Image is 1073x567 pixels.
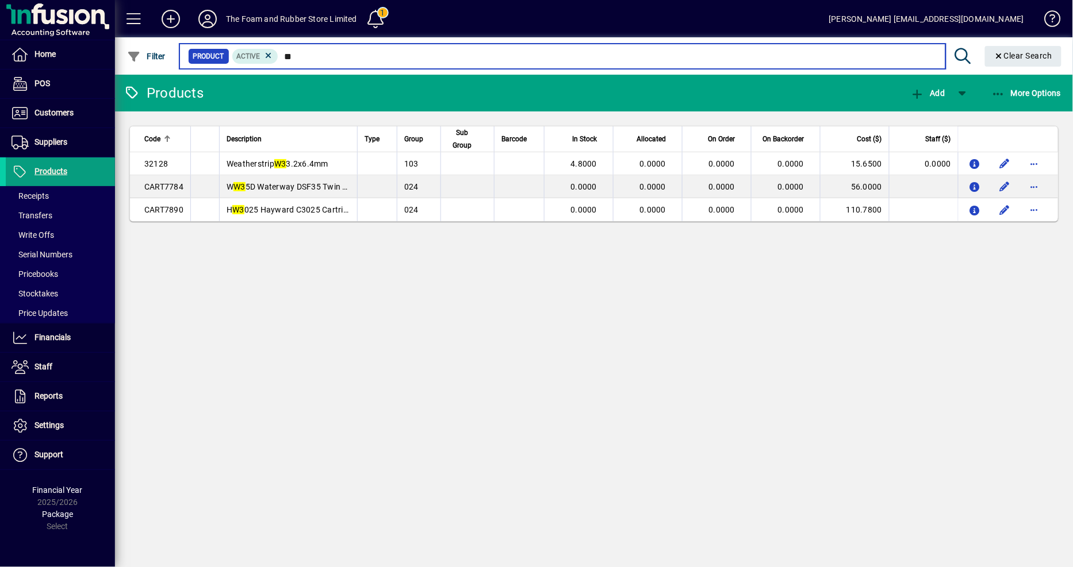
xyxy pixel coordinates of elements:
span: 0.0000 [571,182,597,191]
span: Suppliers [35,137,67,146]
div: Description [227,133,350,145]
span: Allocated [637,133,666,145]
em: W3 [274,159,286,168]
span: 0.0000 [778,159,804,168]
span: 0.0000 [640,182,666,191]
button: Add [907,83,948,103]
span: Price Updates [12,308,68,318]
a: Serial Numbers [6,245,115,264]
a: Price Updates [6,303,115,323]
div: Code [144,133,183,145]
span: CART7890 [144,205,183,214]
a: POS [6,70,115,98]
div: Type [365,133,390,145]
span: H 025 Hayward C3025 Cartridge [227,205,357,214]
span: Serial Numbers [12,250,72,259]
span: Pricebooks [12,269,58,279]
a: Settings [6,411,115,440]
td: 56.0000 [820,175,889,198]
button: More options [1025,200,1044,219]
span: Receipts [12,191,49,200]
span: Support [35,450,63,459]
span: In Stock [572,133,597,145]
a: Receipts [6,186,115,206]
span: 0.0000 [709,205,735,214]
a: Home [6,40,115,69]
span: Financials [35,333,71,342]
span: 103 [404,159,419,168]
div: Group [404,133,434,145]
button: More Options [988,83,1064,103]
span: Description [227,133,262,145]
span: CART7784 [144,182,183,191]
div: On Backorder [758,133,814,145]
a: Knowledge Base [1036,2,1059,40]
span: 4.8000 [571,159,597,168]
span: Filter [127,52,166,61]
div: [PERSON_NAME] [EMAIL_ADDRESS][DOMAIN_NAME] [829,10,1024,28]
span: Active [237,52,260,60]
span: Settings [35,421,64,430]
span: 0.0000 [571,205,597,214]
button: More options [1025,178,1044,196]
span: More Options [991,88,1061,98]
button: Filter [124,46,168,67]
a: Customers [6,99,115,128]
span: 0.0000 [778,182,804,191]
button: Clear [985,46,1062,67]
a: Suppliers [6,128,115,157]
button: Edit [995,155,1014,173]
div: Allocated [620,133,676,145]
span: Staff [35,362,52,371]
div: The Foam and Rubber Store Limited [226,10,357,28]
span: 0.0000 [709,159,735,168]
a: Write Offs [6,225,115,245]
span: W 5D Waterway DSF35 Twin Pack Cartridge [227,182,397,191]
span: 32128 [144,159,168,168]
span: 0.0000 [778,205,804,214]
span: Package [42,510,73,519]
button: Edit [995,200,1014,219]
span: Transfers [12,211,52,220]
span: Cost ($) [857,133,882,145]
span: Home [35,49,56,59]
div: On Order [689,133,745,145]
span: 0.0000 [640,159,666,168]
a: Transfers [6,206,115,225]
div: Barcode [501,133,537,145]
span: Products [35,167,67,176]
span: Write Offs [12,230,54,240]
span: Financial Year [33,485,83,495]
em: W3 [232,205,244,214]
td: 110.7800 [820,198,889,221]
em: W3 [233,182,246,191]
span: Product [193,51,224,62]
span: Add [910,88,945,98]
span: POS [35,79,50,88]
span: Reports [35,391,63,400]
a: Reports [6,382,115,411]
button: Add [152,9,189,29]
span: Group [404,133,423,145]
span: Stocktakes [12,289,58,298]
span: Clear Search [994,51,1053,60]
span: On Backorder [762,133,804,145]
span: 0.0000 [640,205,666,214]
div: Products [124,84,204,102]
span: Code [144,133,160,145]
span: Customers [35,108,74,117]
button: More options [1025,155,1044,173]
td: 0.0000 [889,152,958,175]
span: Barcode [501,133,527,145]
span: Type [365,133,380,145]
td: 15.6500 [820,152,889,175]
span: 024 [404,182,419,191]
span: 0.0000 [709,182,735,191]
button: Edit [995,178,1014,196]
div: In Stock [551,133,607,145]
div: Sub Group [448,126,487,152]
span: 024 [404,205,419,214]
a: Staff [6,353,115,381]
a: Support [6,441,115,469]
span: Sub Group [448,126,477,152]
